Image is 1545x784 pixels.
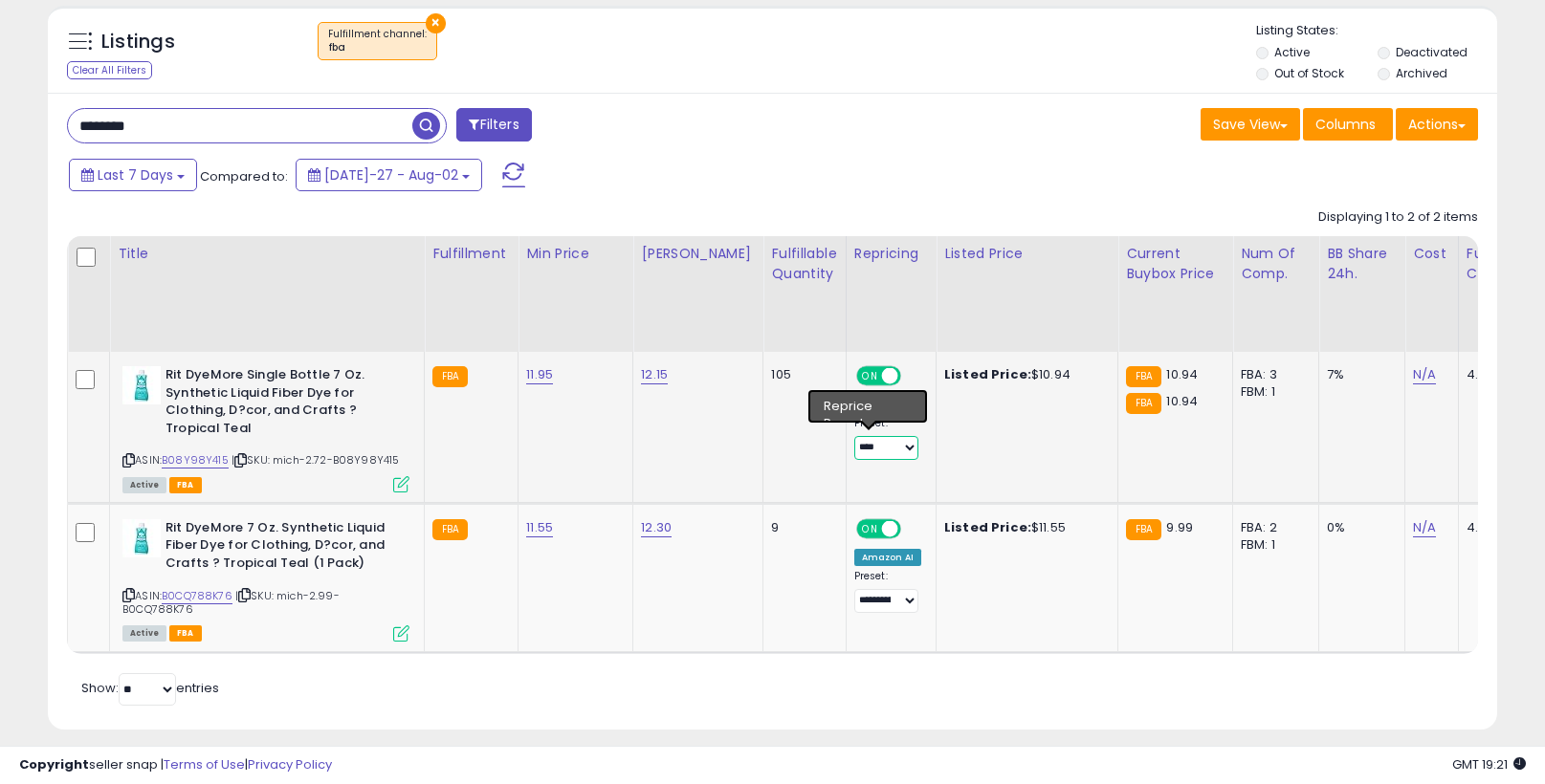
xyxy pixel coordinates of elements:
[1166,392,1198,410] span: 10.94
[771,519,830,536] div: 9
[854,570,921,613] div: Preset:
[69,159,197,191] button: Last 7 Days
[19,756,332,774] div: seller snap | |
[162,588,232,604] a: B0CQ788K76
[1327,366,1390,383] div: 7%
[1413,365,1436,384] a: N/A
[641,244,755,264] div: [PERSON_NAME]
[1413,244,1450,264] div: Cost
[1467,366,1534,383] div: 4.15
[118,244,416,264] div: Title
[328,41,427,54] div: fba
[1327,244,1397,284] div: BB Share 24h.
[854,244,928,264] div: Repricing
[858,520,882,536] span: ON
[1274,65,1344,81] label: Out of Stock
[169,625,202,642] span: FBA
[854,417,921,460] div: Preset:
[169,477,202,493] span: FBA
[1396,44,1468,60] label: Deactivated
[1327,519,1390,536] div: 0%
[1452,755,1526,773] span: 2025-08-12 19:21 GMT
[1467,244,1540,284] div: Fulfillment Cost
[1126,519,1161,540] small: FBA
[944,366,1103,383] div: $10.94
[771,244,837,284] div: Fulfillable Quantity
[122,625,166,642] span: All listings currently available for purchase on Amazon
[101,29,175,55] h5: Listings
[897,368,928,384] span: OFF
[81,679,219,697] span: Show: entries
[432,244,510,264] div: Fulfillment
[1241,383,1304,401] div: FBM: 1
[426,13,446,33] button: ×
[1303,108,1393,141] button: Columns
[296,159,482,191] button: [DATE]-27 - Aug-02
[641,365,668,384] a: 12.15
[1241,244,1311,284] div: Num of Comp.
[944,244,1110,264] div: Listed Price
[324,165,458,185] span: [DATE]-27 - Aug-02
[67,61,152,79] div: Clear All Filters
[1241,519,1304,536] div: FBA: 2
[98,165,173,185] span: Last 7 Days
[897,520,928,536] span: OFF
[1201,108,1300,141] button: Save View
[162,452,229,468] a: B08Y98Y415
[858,368,882,384] span: ON
[122,366,409,490] div: ASIN:
[854,549,921,566] div: Amazon AI
[328,27,427,55] span: Fulfillment channel :
[526,518,553,537] a: 11.55
[944,518,1031,536] b: Listed Price:
[1396,65,1447,81] label: Archived
[526,244,625,264] div: Min Price
[122,366,161,404] img: 41tg1CldM7L._SL40_.jpg
[944,365,1031,383] b: Listed Price:
[122,519,161,557] img: 41tg1CldM7L._SL40_.jpg
[248,755,332,773] a: Privacy Policy
[122,519,409,640] div: ASIN:
[122,477,166,493] span: All listings currently available for purchase on Amazon
[122,588,340,617] span: | SKU: mich-2.99-B0CQ788K76
[1241,536,1304,554] div: FBM: 1
[526,365,553,384] a: 11.95
[1318,208,1478,227] div: Displaying 1 to 2 of 2 items
[1413,518,1436,537] a: N/A
[1166,518,1193,536] span: 9.99
[854,396,921,413] div: Amazon AI
[1126,393,1161,414] small: FBA
[1274,44,1310,60] label: Active
[432,519,468,540] small: FBA
[1467,519,1534,536] div: 4.15
[1256,22,1497,40] p: Listing States:
[232,452,400,468] span: | SKU: mich-2.72-B08Y98Y415
[1166,365,1198,383] span: 10.94
[200,167,288,185] span: Compared to:
[1126,244,1225,284] div: Current Buybox Price
[944,519,1103,536] div: $11.55
[166,366,398,442] b: Rit DyeMore Single Bottle 7 Oz. Synthetic Liquid Fiber Dye for Clothing, D?cor, and Crafts ? Trop...
[1126,366,1161,387] small: FBA
[771,366,830,383] div: 105
[166,519,398,577] b: Rit DyeMore 7 Oz. Synthetic Liquid Fiber Dye for Clothing, D?cor, and Crafts ? Tropical Teal (1 P...
[1396,108,1478,141] button: Actions
[1315,115,1376,134] span: Columns
[1241,366,1304,383] div: FBA: 3
[456,108,531,142] button: Filters
[164,755,245,773] a: Terms of Use
[641,518,672,537] a: 12.30
[19,755,89,773] strong: Copyright
[432,366,468,387] small: FBA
